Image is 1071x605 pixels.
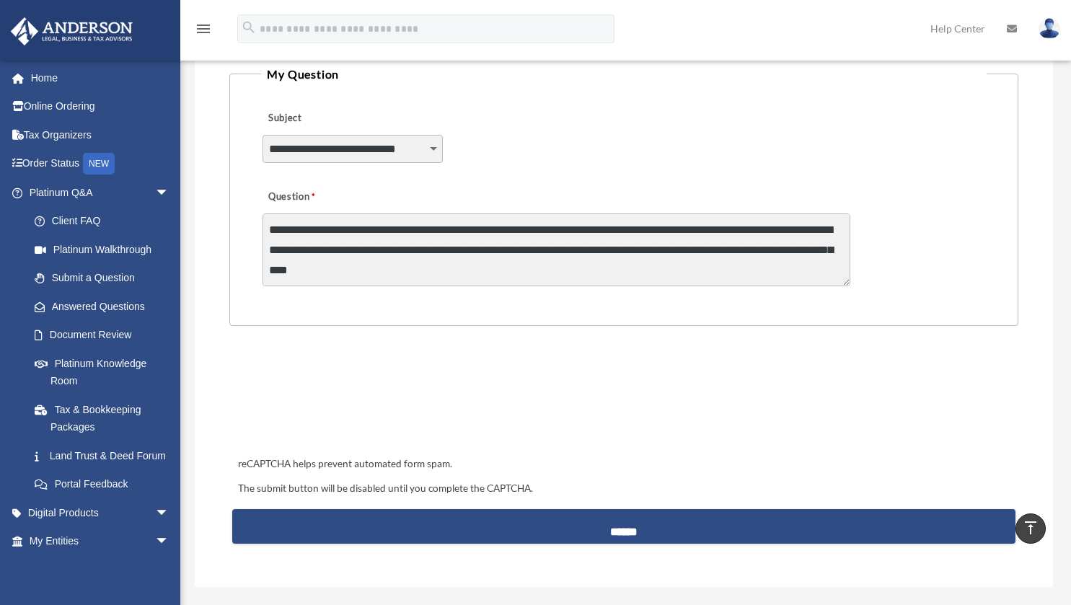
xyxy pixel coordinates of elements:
[155,527,184,557] span: arrow_drop_down
[263,108,400,128] label: Subject
[20,321,191,350] a: Document Review
[155,498,184,528] span: arrow_drop_down
[195,20,212,37] i: menu
[20,395,191,441] a: Tax & Bookkeeping Packages
[10,149,191,179] a: Order StatusNEW
[10,498,191,527] a: Digital Productsarrow_drop_down
[241,19,257,35] i: search
[20,207,191,236] a: Client FAQ
[261,64,986,84] legend: My Question
[232,456,1016,473] div: reCAPTCHA helps prevent automated form spam.
[10,178,191,207] a: Platinum Q&Aarrow_drop_down
[83,153,115,175] div: NEW
[263,187,374,207] label: Question
[10,92,191,121] a: Online Ordering
[10,120,191,149] a: Tax Organizers
[20,292,191,321] a: Answered Questions
[20,441,191,470] a: Land Trust & Deed Forum
[10,527,191,556] a: My Entitiesarrow_drop_down
[20,264,184,293] a: Submit a Question
[232,480,1016,498] div: The submit button will be disabled until you complete the CAPTCHA.
[155,555,184,585] span: arrow_drop_down
[155,178,184,208] span: arrow_drop_down
[6,17,137,45] img: Anderson Advisors Platinum Portal
[1015,513,1046,544] a: vertical_align_top
[20,470,191,499] a: Portal Feedback
[195,25,212,37] a: menu
[1022,519,1039,536] i: vertical_align_top
[10,63,191,92] a: Home
[20,349,191,395] a: Platinum Knowledge Room
[20,235,191,264] a: Platinum Walkthrough
[10,555,191,584] a: My Anderson Teamarrow_drop_down
[1039,18,1060,39] img: User Pic
[234,371,453,427] iframe: reCAPTCHA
